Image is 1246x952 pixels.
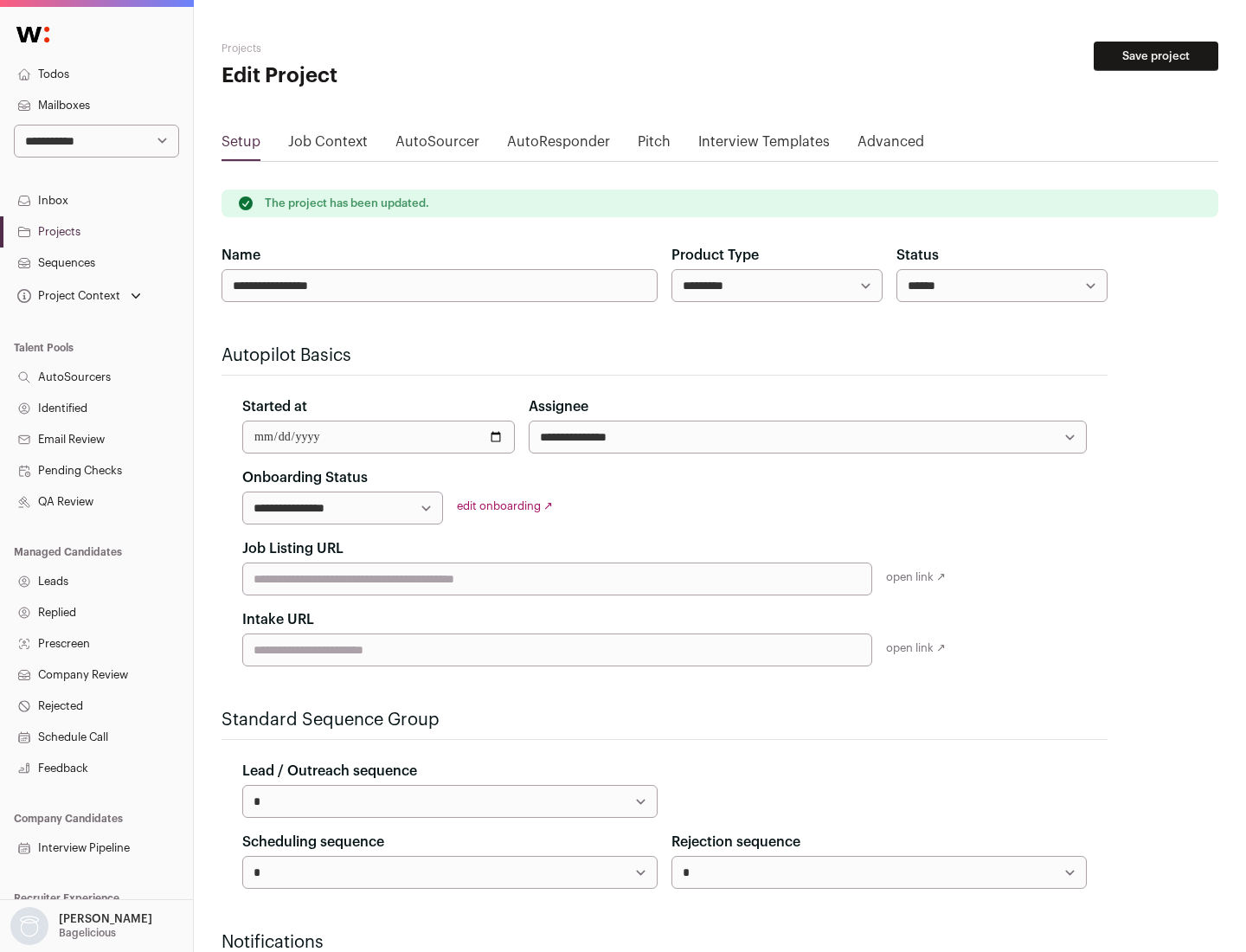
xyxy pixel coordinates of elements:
a: Setup [222,132,260,159]
a: Pitch [638,132,671,159]
a: AutoSourcer [395,132,479,159]
label: Product Type [671,245,759,266]
h1: Edit Project [222,62,554,90]
p: Bagelicious [59,926,116,940]
img: Wellfound [7,17,59,52]
p: [PERSON_NAME] [59,912,152,926]
div: Project Context [14,289,120,303]
label: Intake URL [242,609,314,630]
img: nopic.png [10,907,48,945]
a: AutoResponder [507,132,610,159]
p: The project has been updated. [265,196,429,210]
button: Open dropdown [14,284,145,308]
h2: Standard Sequence Group [222,708,1108,732]
a: edit onboarding ↗ [457,500,553,511]
button: Save project [1094,42,1218,71]
h2: Autopilot Basics [222,344,1108,368]
label: Rejection sequence [671,832,800,852]
button: Open dropdown [7,907,156,945]
label: Name [222,245,260,266]
a: Interview Templates [698,132,830,159]
label: Status [896,245,939,266]
label: Scheduling sequence [242,832,384,852]
label: Onboarding Status [242,467,368,488]
a: Job Context [288,132,368,159]
label: Lead / Outreach sequence [242,761,417,782]
h2: Projects [222,42,554,55]
a: Advanced [857,132,924,159]
label: Assignee [529,396,588,417]
label: Started at [242,396,307,417]
label: Job Listing URL [242,538,344,559]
